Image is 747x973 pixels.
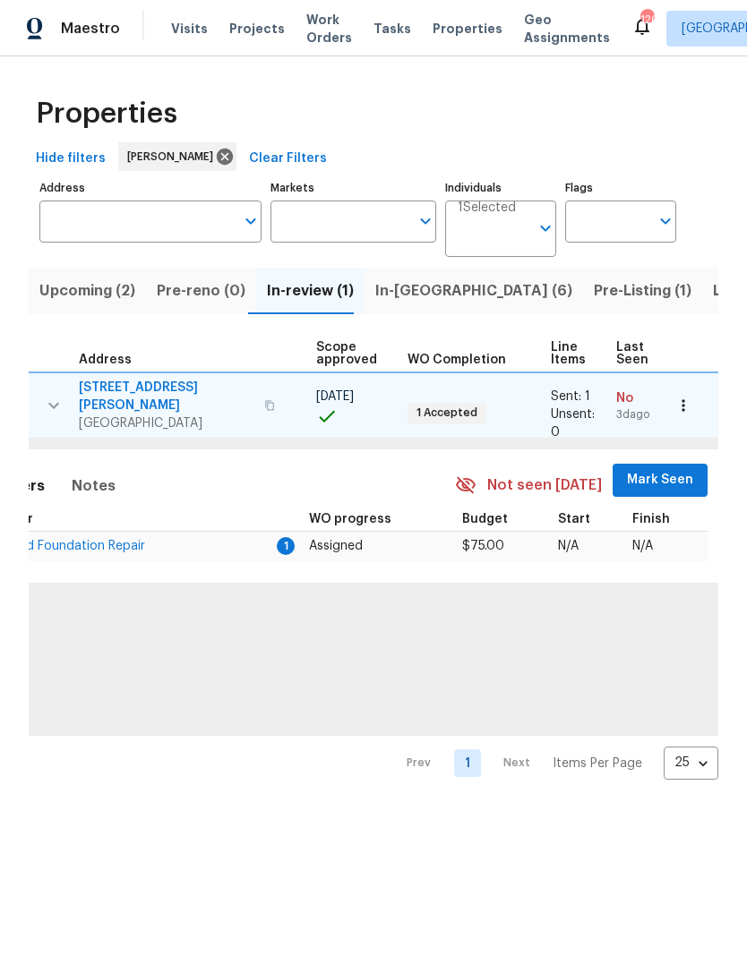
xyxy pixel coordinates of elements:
[533,216,558,241] button: Open
[632,513,670,525] span: Finish
[640,11,653,29] div: 120
[627,469,693,491] span: Mark Seen
[454,749,481,777] a: Goto page 1
[445,183,556,193] label: Individuals
[270,183,437,193] label: Markets
[462,540,504,552] span: $75.00
[127,148,220,166] span: [PERSON_NAME]
[458,201,516,216] span: 1 Selected
[309,513,391,525] span: WO progress
[238,209,263,234] button: Open
[39,183,262,193] label: Address
[267,278,354,303] span: In-review (1)
[118,142,236,171] div: [PERSON_NAME]
[565,183,676,193] label: Flags
[553,755,642,772] p: Items Per Page
[79,414,253,432] span: [GEOGRAPHIC_DATA]
[616,389,665,407] span: No
[390,747,718,780] nav: Pagination Navigation
[487,475,602,496] span: Not seen [DATE]
[229,20,285,38] span: Projects
[316,341,377,366] span: Scope approved
[551,341,586,366] span: Line Items
[373,22,411,35] span: Tasks
[157,278,245,303] span: Pre-reno (0)
[616,407,665,422] span: 3d ago
[616,341,648,366] span: Last Seen
[39,278,135,303] span: Upcoming (2)
[551,390,590,403] span: Sent: 1
[653,209,678,234] button: Open
[632,540,653,552] span: N/A
[306,11,352,47] span: Work Orders
[664,739,718,786] div: 25
[613,464,708,497] button: Mark Seen
[433,20,502,38] span: Properties
[462,513,508,525] span: Budget
[79,354,132,366] span: Address
[316,390,354,403] span: [DATE]
[29,142,113,175] button: Hide filters
[72,474,116,499] span: Notes
[558,540,579,552] span: N/A
[36,105,177,123] span: Properties
[551,408,595,439] span: Unsent: 0
[409,405,485,421] span: 1 Accepted
[249,148,327,170] span: Clear Filters
[277,537,295,555] span: 1
[413,209,438,234] button: Open
[242,142,334,175] button: Clear Filters
[79,379,253,414] span: [STREET_ADDRESS][PERSON_NAME]
[36,148,106,170] span: Hide filters
[408,354,506,366] span: WO Completion
[594,278,691,303] span: Pre-Listing (1)
[524,11,610,47] span: Geo Assignments
[558,513,590,525] span: Start
[61,20,120,38] span: Maestro
[309,537,449,556] p: Assigned
[375,278,572,303] span: In-[GEOGRAPHIC_DATA] (6)
[171,20,208,38] span: Visits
